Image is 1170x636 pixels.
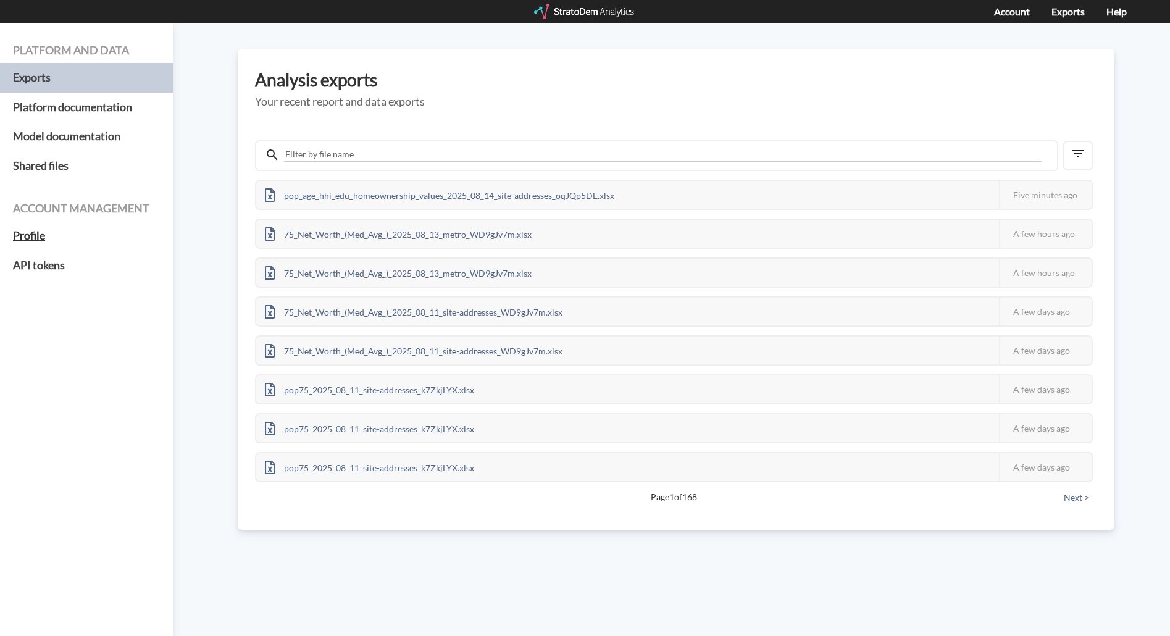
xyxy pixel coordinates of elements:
[999,375,1092,403] div: A few days ago
[256,422,483,432] a: pop75_2025_08_11_site-addresses_k7ZkjLYX.xlsx
[13,122,160,151] a: Model documentation
[256,414,483,442] div: pop75_2025_08_11_site-addresses_k7ZkjLYX.xlsx
[256,266,540,277] a: 75_Net_Worth_(Med_Avg_)_2025_08_13_metro_WD9gJv7m.xlsx
[256,453,483,481] div: pop75_2025_08_11_site-addresses_k7ZkjLYX.xlsx
[255,96,1097,108] h5: Your recent report and data exports
[256,298,571,325] div: 75_Net_Worth_(Med_Avg_)_2025_08_11_site-addresses_WD9gJv7m.xlsx
[1051,6,1085,17] a: Exports
[999,220,1092,248] div: A few hours ago
[13,203,160,215] h4: Account management
[256,220,540,248] div: 75_Net_Worth_(Med_Avg_)_2025_08_13_metro_WD9gJv7m.xlsx
[255,70,1097,90] h3: Analysis exports
[999,259,1092,287] div: A few hours ago
[256,344,571,354] a: 75_Net_Worth_(Med_Avg_)_2025_08_11_site-addresses_WD9gJv7m.xlsx
[999,181,1092,209] div: Five minutes ago
[999,298,1092,325] div: A few days ago
[256,461,483,471] a: pop75_2025_08_11_site-addresses_k7ZkjLYX.xlsx
[256,305,571,316] a: 75_Net_Worth_(Med_Avg_)_2025_08_11_site-addresses_WD9gJv7m.xlsx
[13,151,160,181] a: Shared files
[256,375,483,403] div: pop75_2025_08_11_site-addresses_k7ZkjLYX.xlsx
[999,414,1092,442] div: A few days ago
[999,453,1092,481] div: A few days ago
[13,251,160,280] a: API tokens
[13,44,160,57] h4: Platform and data
[256,188,623,199] a: pop_age_hhi_edu_homeownership_values_2025_08_14_site-addresses_oqJQp5DE.xlsx
[256,181,623,209] div: pop_age_hhi_edu_homeownership_values_2025_08_14_site-addresses_oqJQp5DE.xlsx
[13,93,160,122] a: Platform documentation
[284,148,1042,162] input: Filter by file name
[999,337,1092,364] div: A few days ago
[1106,6,1127,17] a: Help
[256,259,540,287] div: 75_Net_Worth_(Med_Avg_)_2025_08_13_metro_WD9gJv7m.xlsx
[256,337,571,364] div: 75_Net_Worth_(Med_Avg_)_2025_08_11_site-addresses_WD9gJv7m.xlsx
[13,63,160,93] a: Exports
[994,6,1030,17] a: Account
[256,383,483,393] a: pop75_2025_08_11_site-addresses_k7ZkjLYX.xlsx
[298,491,1050,503] span: Page 1 of 168
[13,221,160,251] a: Profile
[256,227,540,238] a: 75_Net_Worth_(Med_Avg_)_2025_08_13_metro_WD9gJv7m.xlsx
[1060,491,1093,504] button: Next >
